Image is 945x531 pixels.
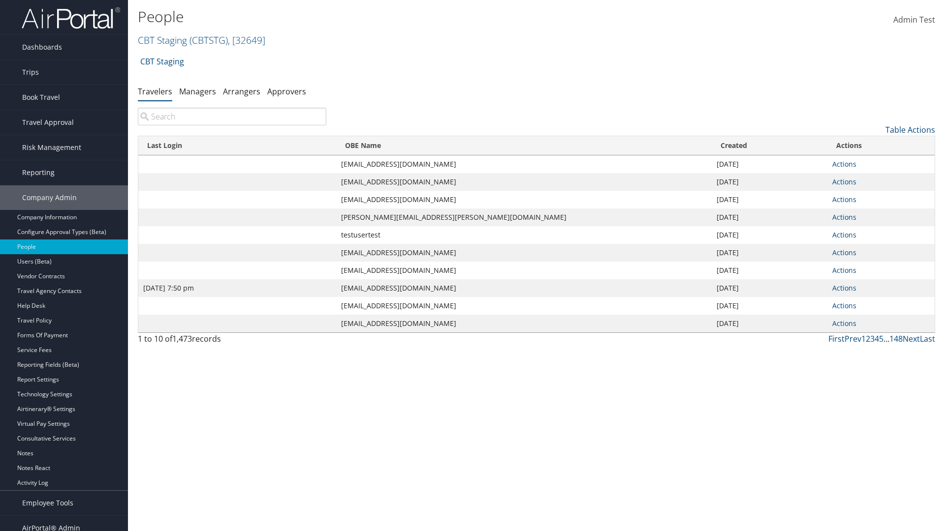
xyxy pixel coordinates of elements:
a: Actions [832,195,856,204]
td: [EMAIL_ADDRESS][DOMAIN_NAME] [336,279,712,297]
a: 148 [889,333,903,344]
span: , [ 32649 ] [228,33,265,47]
input: Search [138,108,326,125]
th: Actions [827,136,935,155]
a: Travelers [138,86,172,97]
a: Approvers [267,86,306,97]
a: Managers [179,86,216,97]
td: [EMAIL_ADDRESS][DOMAIN_NAME] [336,262,712,279]
a: Actions [832,319,856,328]
a: 4 [875,333,879,344]
td: testusertest [336,226,712,244]
td: [EMAIL_ADDRESS][DOMAIN_NAME] [336,155,712,173]
td: [EMAIL_ADDRESS][DOMAIN_NAME] [336,244,712,262]
div: 1 to 10 of records [138,333,326,350]
th: Created: activate to sort column ascending [712,136,827,155]
a: Actions [832,177,856,186]
h1: People [138,6,669,27]
a: Actions [832,212,856,222]
a: 5 [879,333,883,344]
a: Actions [832,159,856,169]
a: 3 [870,333,875,344]
td: [DATE] [712,262,827,279]
a: Actions [832,301,856,310]
td: [DATE] [712,297,827,315]
span: Employee Tools [22,491,73,515]
td: [EMAIL_ADDRESS][DOMAIN_NAME] [336,173,712,191]
a: 2 [866,333,870,344]
img: airportal-logo.png [22,6,120,29]
th: Last Login: activate to sort column ascending [138,136,336,155]
a: Actions [832,283,856,293]
span: … [883,333,889,344]
a: Actions [832,248,856,257]
a: Last [920,333,935,344]
td: [DATE] [712,208,827,226]
td: [EMAIL_ADDRESS][DOMAIN_NAME] [336,297,712,315]
td: [EMAIL_ADDRESS][DOMAIN_NAME] [336,191,712,208]
td: [EMAIL_ADDRESS][DOMAIN_NAME] [336,315,712,332]
td: [DATE] [712,173,827,191]
span: Reporting [22,160,55,185]
a: First [828,333,845,344]
th: OBE Name: activate to sort column ascending [336,136,712,155]
span: Admin Test [893,14,935,25]
span: Book Travel [22,85,60,110]
td: [DATE] [712,244,827,262]
a: Actions [832,265,856,275]
td: [PERSON_NAME][EMAIL_ADDRESS][PERSON_NAME][DOMAIN_NAME] [336,208,712,226]
span: 1,473 [172,333,192,344]
td: [DATE] [712,279,827,297]
a: Admin Test [893,5,935,35]
a: 1 [861,333,866,344]
span: Company Admin [22,185,77,210]
span: Trips [22,60,39,85]
span: Dashboards [22,35,62,59]
a: Table Actions [885,124,935,135]
td: [DATE] [712,191,827,208]
a: Prev [845,333,861,344]
a: Actions [832,230,856,239]
span: Travel Approval [22,110,74,135]
a: Arrangers [223,86,260,97]
span: Risk Management [22,135,81,160]
td: [DATE] [712,155,827,173]
td: [DATE] 7:50 pm [138,279,336,297]
a: CBT Staging [138,33,265,47]
a: Next [903,333,920,344]
td: [DATE] [712,315,827,332]
td: [DATE] [712,226,827,244]
span: ( CBTSTG ) [189,33,228,47]
a: CBT Staging [140,52,184,71]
